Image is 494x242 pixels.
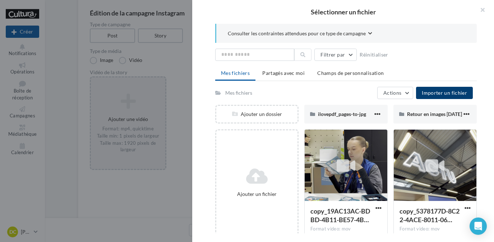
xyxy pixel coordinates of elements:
span: Importer un fichier [422,90,467,96]
h2: Sélectionner un fichier [204,9,483,15]
span: Retour en images [DATE] [407,111,462,117]
button: Importer un fichier [416,87,473,99]
span: Actions [383,90,401,96]
div: Format video: mov [400,226,471,232]
span: Mes fichiers [221,70,250,76]
div: Format video: mov [310,226,382,232]
button: Actions [377,87,413,99]
span: Partagés avec moi [262,70,305,76]
div: Mes fichiers [225,89,252,97]
button: Consulter les contraintes attendues pour ce type de campagne [228,30,372,39]
div: Ajouter un dossier [216,111,297,118]
span: Consulter les contraintes attendues pour ce type de campagne [228,30,366,37]
span: Champs de personnalisation [317,70,384,76]
span: ilovepdf_pages-to-jpg [318,111,366,117]
div: Open Intercom Messenger [470,218,487,235]
span: copy_19AC13AC-BDBD-4B11-BE57-4B0B0280F196 (1) [310,207,370,224]
div: Ajouter un fichier [219,191,295,198]
button: Filtrer par [314,49,357,61]
span: copy_5378177D-8C22-4ACE-8011-06D2D6C48FD7 (1) [400,207,460,224]
button: Réinitialiser [357,50,391,59]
